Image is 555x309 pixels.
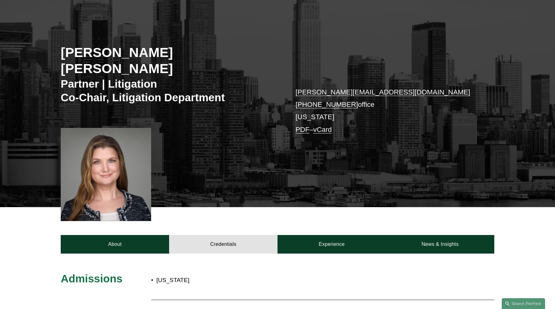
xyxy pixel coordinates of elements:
span: Admissions [61,272,122,285]
a: News & Insights [386,235,494,254]
a: [PERSON_NAME][EMAIL_ADDRESS][DOMAIN_NAME] [295,88,470,96]
h2: [PERSON_NAME] [PERSON_NAME] [61,44,277,77]
a: [PHONE_NUMBER] [295,101,358,108]
a: PDF [295,126,309,133]
a: Credentials [169,235,277,254]
a: vCard [313,126,332,133]
h3: Partner | Litigation Co-Chair, Litigation Department [61,77,277,104]
p: office [US_STATE] – [295,86,476,136]
p: [US_STATE] [156,275,277,286]
a: About [61,235,169,254]
a: Experience [277,235,386,254]
a: Search this site [502,298,545,309]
